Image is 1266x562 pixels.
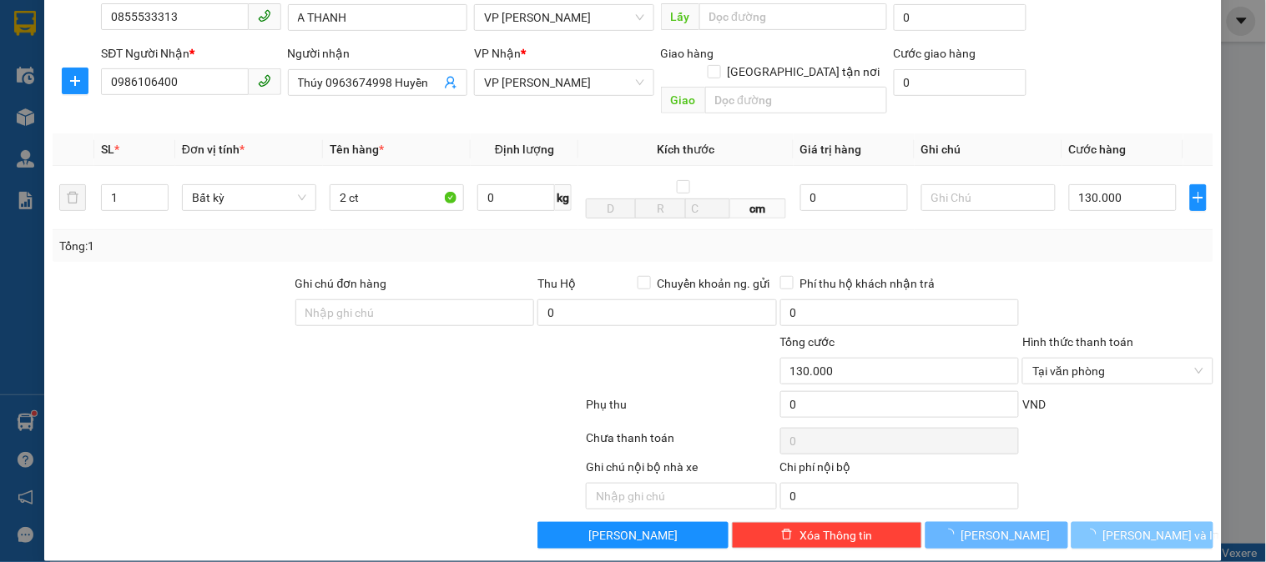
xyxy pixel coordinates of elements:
[699,3,887,30] input: Dọc đường
[1072,522,1213,549] button: [PERSON_NAME] và In
[1069,143,1127,156] span: Cước hàng
[101,143,114,156] span: SL
[961,526,1051,544] span: [PERSON_NAME]
[1191,191,1206,204] span: plus
[799,526,872,544] span: Xóa Thông tin
[730,198,785,218] span: cm
[295,299,535,326] input: Ghi chú đơn hàng
[780,458,1020,483] div: Chi phí nội bộ
[894,69,1027,96] input: Cước giao hàng
[780,335,835,349] span: Tổng cước
[661,3,699,30] span: Lấy
[330,184,464,211] input: VD: Bàn, Ghế
[484,70,643,95] span: VP Hạ Long
[182,143,245,156] span: Đơn vị tính
[651,274,777,293] span: Chuyển khoản ng. gửi
[62,68,88,94] button: plus
[894,4,1027,31] input: Cước lấy hàng
[59,237,490,255] div: Tổng: 1
[555,184,572,211] span: kg
[586,198,636,218] input: D
[586,458,776,483] div: Ghi chú nội bộ nhà xe
[781,529,793,542] span: delete
[584,395,778,424] div: Phụ thu
[661,87,705,113] span: Giao
[1103,526,1220,544] span: [PERSON_NAME] và In
[915,133,1062,166] th: Ghi chú
[588,526,678,544] span: [PERSON_NAME]
[894,47,976,60] label: Cước giao hàng
[800,184,908,211] input: 0
[1085,529,1103,540] span: loading
[484,5,643,30] span: VP Dương Đình Nghệ
[794,274,942,293] span: Phí thu hộ khách nhận trả
[584,429,778,458] div: Chưa thanh toán
[586,483,776,509] input: Nhập ghi chú
[635,198,685,218] input: R
[474,47,521,60] span: VP Nhận
[943,529,961,540] span: loading
[661,47,714,60] span: Giao hàng
[258,9,271,23] span: phone
[657,143,714,156] span: Kích thước
[1032,359,1203,384] span: Tại văn phòng
[800,143,862,156] span: Giá trị hàng
[921,184,1056,211] input: Ghi Chú
[1022,335,1133,349] label: Hình thức thanh toán
[1190,184,1207,211] button: plus
[59,184,86,211] button: delete
[721,63,887,81] span: [GEOGRAPHIC_DATA] tận nơi
[330,143,384,156] span: Tên hàng
[101,44,280,63] div: SĐT Người Nhận
[192,185,306,210] span: Bất kỳ
[537,277,576,290] span: Thu Hộ
[295,277,387,290] label: Ghi chú đơn hàng
[495,143,554,156] span: Định lượng
[444,76,457,89] span: user-add
[258,74,271,88] span: phone
[685,198,730,218] input: C
[926,522,1067,549] button: [PERSON_NAME]
[732,522,922,549] button: deleteXóa Thông tin
[1022,398,1046,411] span: VND
[705,87,887,113] input: Dọc đường
[63,74,88,88] span: plus
[537,522,728,549] button: [PERSON_NAME]
[288,44,467,63] div: Người nhận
